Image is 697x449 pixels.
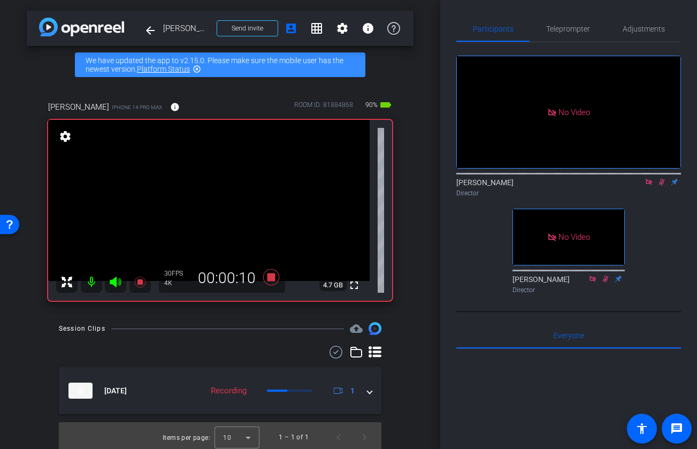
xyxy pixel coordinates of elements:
[350,322,363,335] mat-icon: cloud_upload
[39,18,124,36] img: app-logo
[172,270,183,277] span: FPS
[164,279,191,287] div: 4K
[456,188,681,198] div: Director
[75,52,365,77] div: We have updated the app to v2.15.0. Please make sure the mobile user has the newest version.
[285,22,297,35] mat-icon: account_box
[558,107,590,117] span: No Video
[193,65,201,73] mat-icon: highlight_off
[670,422,683,435] mat-icon: message
[456,177,681,198] div: [PERSON_NAME]
[554,332,584,339] span: Everyone
[217,20,278,36] button: Send invite
[112,103,162,111] span: iPhone 14 Pro Max
[362,22,374,35] mat-icon: info
[144,24,157,37] mat-icon: arrow_back
[163,432,210,443] div: Items per page:
[348,279,361,292] mat-icon: fullscreen
[164,269,191,278] div: 30
[369,322,381,335] img: Session clips
[279,432,309,443] div: 1 – 1 of 1
[623,25,665,33] span: Adjustments
[310,22,323,35] mat-icon: grid_on
[59,323,105,334] div: Session Clips
[163,18,210,39] span: [PERSON_NAME]
[336,22,349,35] mat-icon: settings
[205,385,252,397] div: Recording
[546,25,590,33] span: Teleprompter
[350,385,355,397] span: 1
[558,232,590,242] span: No Video
[512,285,625,295] div: Director
[319,279,347,292] span: 4.7 GB
[58,130,73,143] mat-icon: settings
[364,96,379,113] span: 90%
[232,24,263,33] span: Send invite
[59,367,381,414] mat-expansion-panel-header: thumb-nail[DATE]Recording1
[635,422,648,435] mat-icon: accessibility
[191,269,263,287] div: 00:00:10
[473,25,514,33] span: Participants
[512,274,625,295] div: [PERSON_NAME]
[294,100,353,116] div: ROOM ID: 81884868
[137,65,190,73] a: Platform Status
[170,102,180,112] mat-icon: info
[104,385,127,397] span: [DATE]
[379,98,392,111] mat-icon: battery_std
[48,101,109,113] span: [PERSON_NAME]
[68,383,93,399] img: thumb-nail
[350,322,363,335] span: Destinations for your clips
